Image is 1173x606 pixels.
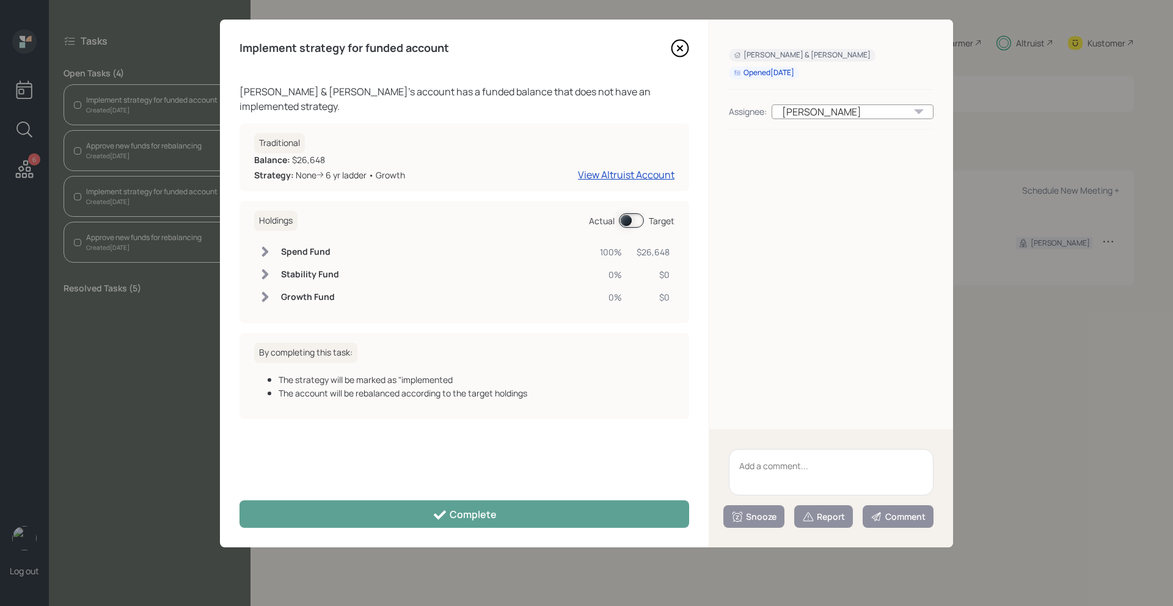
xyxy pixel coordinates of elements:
[802,511,845,523] div: Report
[279,387,674,400] div: The account will be rebalanced according to the target holdings
[794,505,853,528] button: Report
[254,154,290,166] b: Balance:
[871,511,926,523] div: Comment
[254,169,294,181] b: Strategy:
[433,508,497,522] div: Complete
[600,291,622,304] div: 0%
[578,168,674,181] a: View Altruist Account
[254,211,298,231] h6: Holdings
[281,269,339,280] h6: Stability Fund
[729,105,767,118] div: Assignee:
[254,153,405,166] div: $26,648
[772,104,934,119] div: [PERSON_NAME]
[600,268,622,281] div: 0%
[723,505,784,528] button: Snooze
[239,42,449,55] h4: Implement strategy for funded account
[589,214,615,227] div: Actual
[649,214,674,227] div: Target
[734,68,794,78] div: Opened [DATE]
[239,500,689,528] button: Complete
[254,133,305,153] h6: Traditional
[281,292,339,302] h6: Growth Fund
[731,511,777,523] div: Snooze
[863,505,934,528] button: Comment
[734,50,871,60] div: [PERSON_NAME] & [PERSON_NAME]
[254,343,357,363] h6: By completing this task:
[279,373,674,386] div: The strategy will be marked as "implemented
[637,268,670,281] div: $0
[637,246,670,258] div: $26,648
[281,247,339,257] h6: Spend Fund
[637,291,670,304] div: $0
[254,169,405,181] div: None 6 yr ladder • Growth
[600,246,622,258] div: 100%
[239,84,689,114] div: [PERSON_NAME] & [PERSON_NAME] 's account has a funded balance that does not have an implemented s...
